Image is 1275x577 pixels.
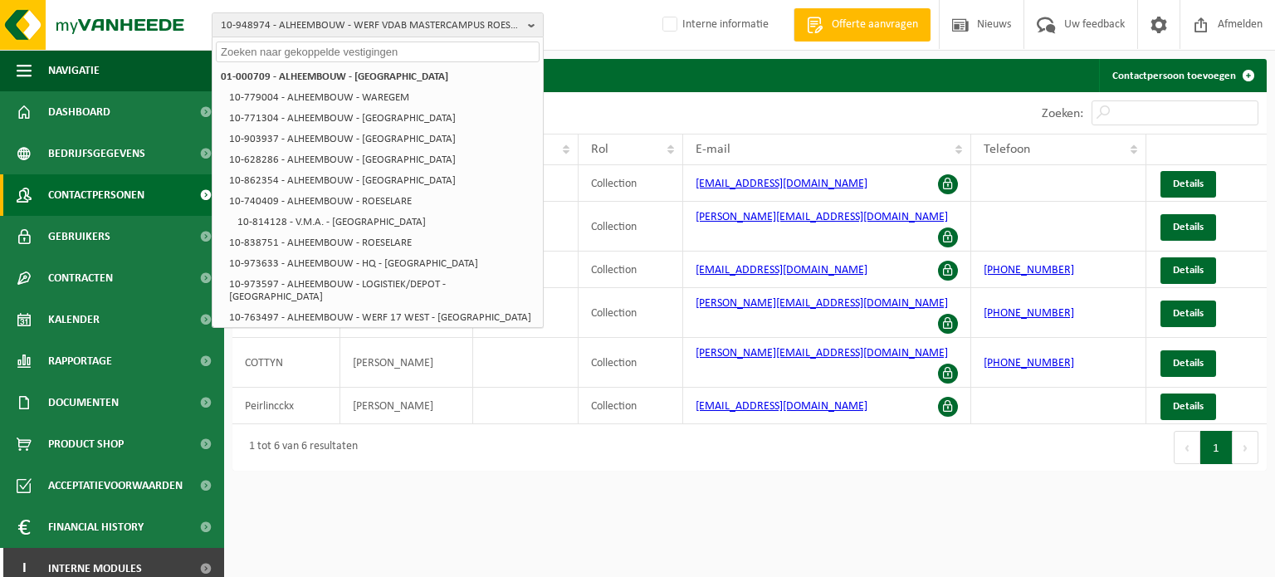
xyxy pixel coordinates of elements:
li: 10-814128 - V.M.A. - [GEOGRAPHIC_DATA] [232,212,540,232]
strong: 01-000709 - ALHEEMBOUW - [GEOGRAPHIC_DATA] [221,71,448,82]
button: 1 [1200,431,1233,464]
a: [EMAIL_ADDRESS][DOMAIN_NAME] [696,264,867,276]
a: [PHONE_NUMBER] [984,264,1074,276]
a: Details [1160,257,1216,284]
a: [PHONE_NUMBER] [984,307,1074,320]
span: Details [1173,222,1204,232]
td: Peirlincckx [232,388,340,424]
a: Details [1160,301,1216,327]
span: Contactpersonen [48,174,144,216]
li: 10-973597 - ALHEEMBOUW - LOGISTIEK/DEPOT - [GEOGRAPHIC_DATA] [224,274,540,307]
span: Dashboard [48,91,110,133]
a: Details [1160,394,1216,420]
span: E-mail [696,143,730,156]
a: [PHONE_NUMBER] [984,357,1074,369]
li: 10-740409 - ALHEEMBOUW - ROESELARE [224,191,540,212]
button: 10-948974 - ALHEEMBOUW - WERF VDAB MASTERCAMPUS ROESELARE WDB0009 - ROESELARE [212,12,544,37]
span: Details [1173,401,1204,412]
td: Collection [579,388,683,424]
a: Contactpersoon toevoegen [1099,59,1265,92]
span: Details [1173,178,1204,189]
span: Gebruikers [48,216,110,257]
span: Telefoon [984,143,1030,156]
a: [EMAIL_ADDRESS][DOMAIN_NAME] [696,400,867,413]
a: [PERSON_NAME][EMAIL_ADDRESS][DOMAIN_NAME] [696,211,948,223]
td: [PERSON_NAME] [340,338,472,388]
span: Contracten [48,257,113,299]
a: [PERSON_NAME][EMAIL_ADDRESS][DOMAIN_NAME] [696,347,948,359]
td: Collection [579,338,683,388]
span: Details [1173,358,1204,369]
label: Zoeken: [1042,107,1083,120]
span: 10-948974 - ALHEEMBOUW - WERF VDAB MASTERCAMPUS ROESELARE WDB0009 - ROESELARE [221,13,521,38]
td: Collection [579,288,683,338]
button: Next [1233,431,1258,464]
a: Details [1160,171,1216,198]
a: Offerte aanvragen [794,8,931,42]
span: Rol [591,143,608,156]
span: Documenten [48,382,119,423]
span: Bedrijfsgegevens [48,133,145,174]
li: 10-838751 - ALHEEMBOUW - ROESELARE [224,232,540,253]
button: Previous [1174,431,1200,464]
span: Details [1173,308,1204,319]
span: Rapportage [48,340,112,382]
a: [PERSON_NAME][EMAIL_ADDRESS][DOMAIN_NAME] [696,297,948,310]
li: 10-903937 - ALHEEMBOUW - [GEOGRAPHIC_DATA] [224,129,540,149]
a: Details [1160,350,1216,377]
td: COTTYN [232,338,340,388]
span: Details [1173,265,1204,276]
li: 10-771304 - ALHEEMBOUW - [GEOGRAPHIC_DATA] [224,108,540,129]
td: Collection [579,252,683,288]
label: Interne informatie [659,12,769,37]
span: Kalender [48,299,100,340]
span: Product Shop [48,423,124,465]
td: Collection [579,165,683,202]
a: Details [1160,214,1216,241]
td: Collection [579,202,683,252]
span: Financial History [48,506,144,548]
li: 10-779004 - ALHEEMBOUW - WAREGEM [224,87,540,108]
li: 10-862354 - ALHEEMBOUW - [GEOGRAPHIC_DATA] [224,170,540,191]
li: 10-763497 - ALHEEMBOUW - WERF 17 WEST - [GEOGRAPHIC_DATA] [224,307,540,328]
span: Offerte aanvragen [828,17,922,33]
li: 10-973633 - ALHEEMBOUW - HQ - [GEOGRAPHIC_DATA] [224,253,540,274]
span: Navigatie [48,50,100,91]
div: 1 tot 6 van 6 resultaten [241,433,358,462]
li: 10-628286 - ALHEEMBOUW - [GEOGRAPHIC_DATA] [224,149,540,170]
input: Zoeken naar gekoppelde vestigingen [216,42,540,62]
td: [PERSON_NAME] [340,388,472,424]
span: Acceptatievoorwaarden [48,465,183,506]
a: [EMAIL_ADDRESS][DOMAIN_NAME] [696,178,867,190]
